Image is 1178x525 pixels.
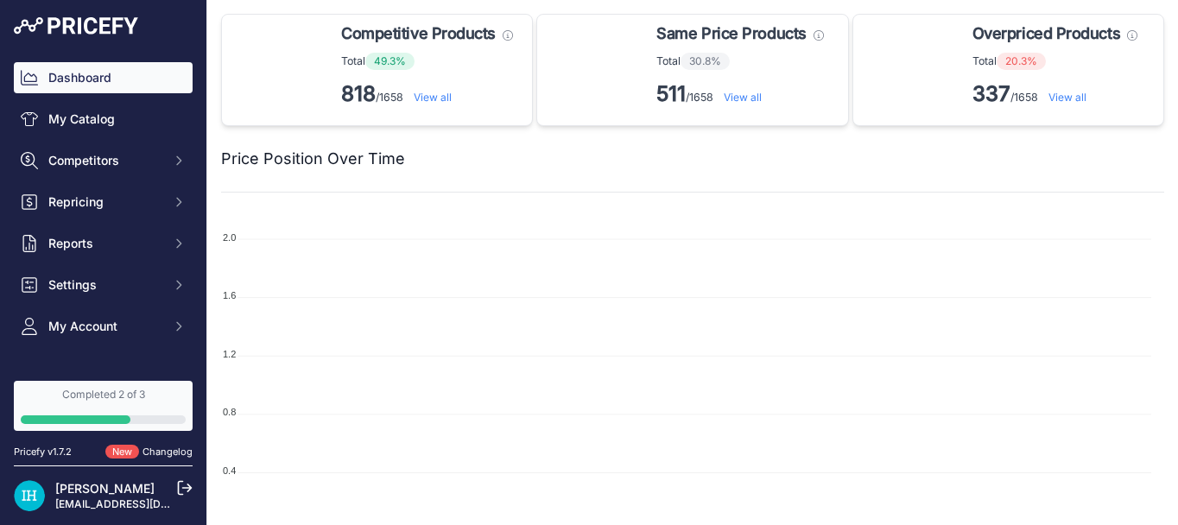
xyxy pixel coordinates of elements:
[681,53,730,70] span: 30.8%
[341,80,513,108] p: /1658
[341,22,496,46] span: Competitive Products
[972,80,1137,108] p: /1658
[48,235,161,252] span: Reports
[972,22,1120,46] span: Overpriced Products
[341,81,376,106] strong: 818
[656,80,823,108] p: /1658
[972,53,1137,70] p: Total
[48,193,161,211] span: Repricing
[14,62,193,477] nav: Sidebar
[656,53,823,70] p: Total
[414,91,452,104] a: View all
[14,445,72,459] div: Pricefy v1.7.2
[14,104,193,135] a: My Catalog
[14,228,193,259] button: Reports
[656,22,806,46] span: Same Price Products
[14,145,193,176] button: Competitors
[48,318,161,335] span: My Account
[1048,91,1086,104] a: View all
[14,311,193,342] button: My Account
[55,481,155,496] a: [PERSON_NAME]
[223,290,236,300] tspan: 1.6
[223,232,236,243] tspan: 2.0
[223,349,236,359] tspan: 1.2
[14,381,193,431] a: Completed 2 of 3
[223,465,236,476] tspan: 0.4
[221,147,405,171] h2: Price Position Over Time
[14,269,193,300] button: Settings
[14,62,193,93] a: Dashboard
[223,407,236,417] tspan: 0.8
[341,53,513,70] p: Total
[48,152,161,169] span: Competitors
[365,53,415,70] span: 49.3%
[997,53,1046,70] span: 20.3%
[656,81,686,106] strong: 511
[142,446,193,458] a: Changelog
[972,81,1010,106] strong: 337
[55,497,236,510] a: [EMAIL_ADDRESS][DOMAIN_NAME]
[105,445,139,459] span: New
[14,17,138,35] img: Pricefy Logo
[14,187,193,218] button: Repricing
[724,91,762,104] a: View all
[48,276,161,294] span: Settings
[21,388,186,402] div: Completed 2 of 3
